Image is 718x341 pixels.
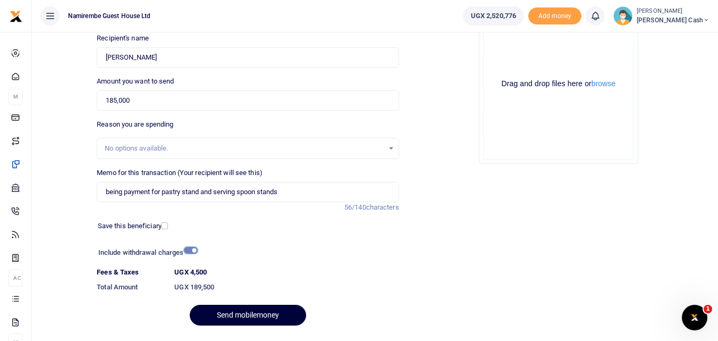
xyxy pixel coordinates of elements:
[704,305,712,313] span: 1
[479,4,638,164] div: File Uploader
[637,7,709,16] small: [PERSON_NAME]
[97,168,263,178] label: Memo for this transaction (Your recipient will see this)
[174,267,207,278] label: UGX 4,500
[64,11,155,21] span: Namirembe Guest House Ltd
[528,7,581,25] span: Add money
[344,203,366,211] span: 56/140
[463,6,524,26] a: UGX 2,520,776
[190,305,306,326] button: Send mobilemoney
[637,15,709,25] span: [PERSON_NAME] Cash
[97,182,399,202] input: Enter extra information
[528,7,581,25] li: Toup your wallet
[682,305,707,330] iframe: Intercom live chat
[97,90,399,111] input: UGX
[92,267,170,278] dt: Fees & Taxes
[97,283,166,292] h6: Total Amount
[97,47,399,68] input: Loading name...
[98,248,193,257] h6: Include withdrawal charges
[10,10,22,23] img: logo-small
[9,88,23,105] li: M
[97,33,149,44] label: Recipient's name
[613,6,709,26] a: profile-user [PERSON_NAME] [PERSON_NAME] Cash
[105,143,383,154] div: No options available.
[459,6,528,26] li: Wallet ballance
[613,6,632,26] img: profile-user
[97,119,173,130] label: Reason you are spending
[174,283,399,292] h6: UGX 189,500
[366,203,399,211] span: characters
[484,79,633,89] div: Drag and drop files here or
[10,12,22,20] a: logo-small logo-large logo-large
[9,269,23,287] li: Ac
[471,11,516,21] span: UGX 2,520,776
[98,221,162,231] label: Save this beneficiary
[528,11,581,19] a: Add money
[97,76,174,87] label: Amount you want to send
[592,80,615,87] button: browse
